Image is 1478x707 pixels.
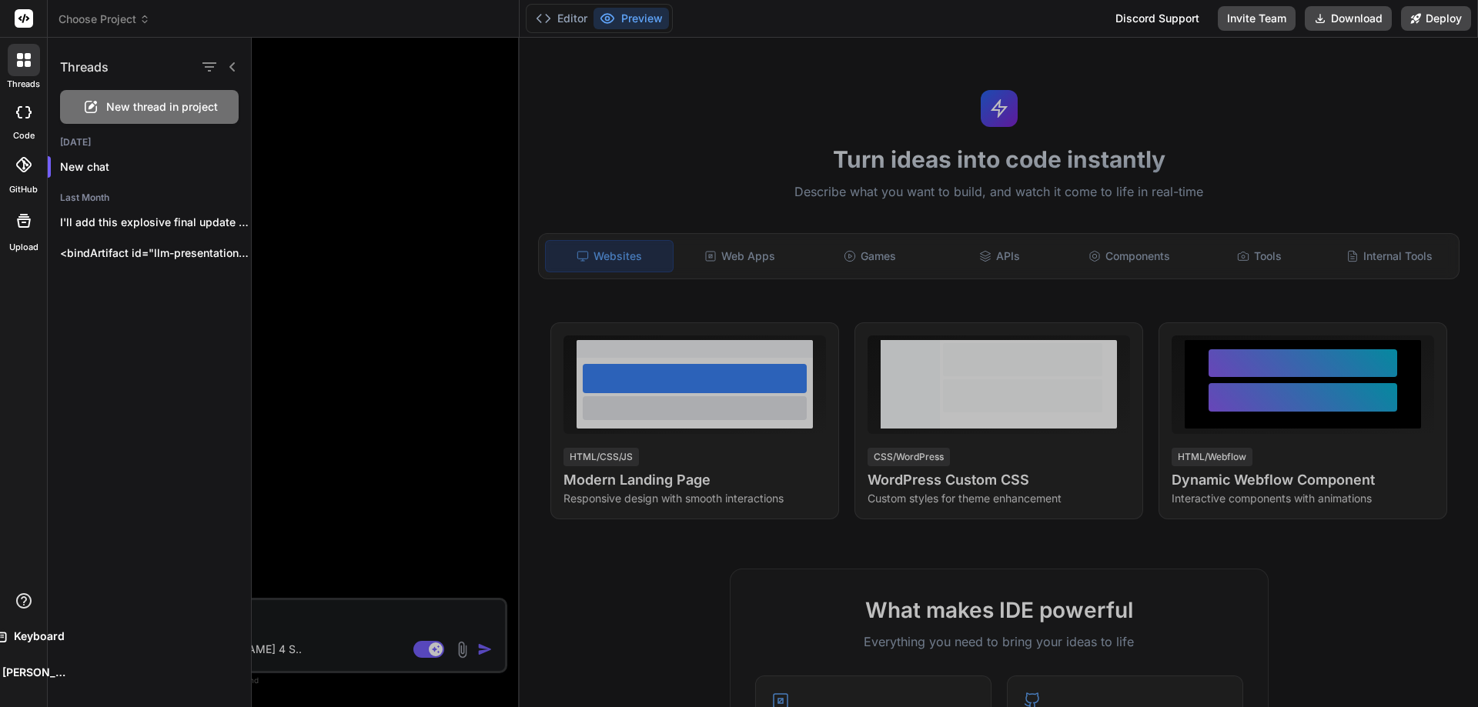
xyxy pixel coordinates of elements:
[60,159,251,175] p: New chat
[13,129,35,142] label: code
[8,629,65,644] p: Keyboard
[106,99,218,115] span: New thread in project
[48,136,251,148] h2: [DATE]
[7,78,40,91] label: threads
[60,245,251,261] p: <bindArtifact id="llm-presentation" title="LLM Introduction PowerPoint Presentation"> <bindAction...
[60,215,251,230] p: I'll add this explosive final update showing...
[60,58,109,76] h1: Threads
[48,192,251,204] h2: Last Month
[594,8,669,29] button: Preview
[9,183,38,196] label: GitHub
[1401,6,1471,31] button: Deploy
[9,241,38,254] label: Upload
[1305,6,1392,31] button: Download
[1106,6,1209,31] div: Discord Support
[530,8,594,29] button: Editor
[59,12,150,27] span: Choose Project
[1218,6,1296,31] button: Invite Team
